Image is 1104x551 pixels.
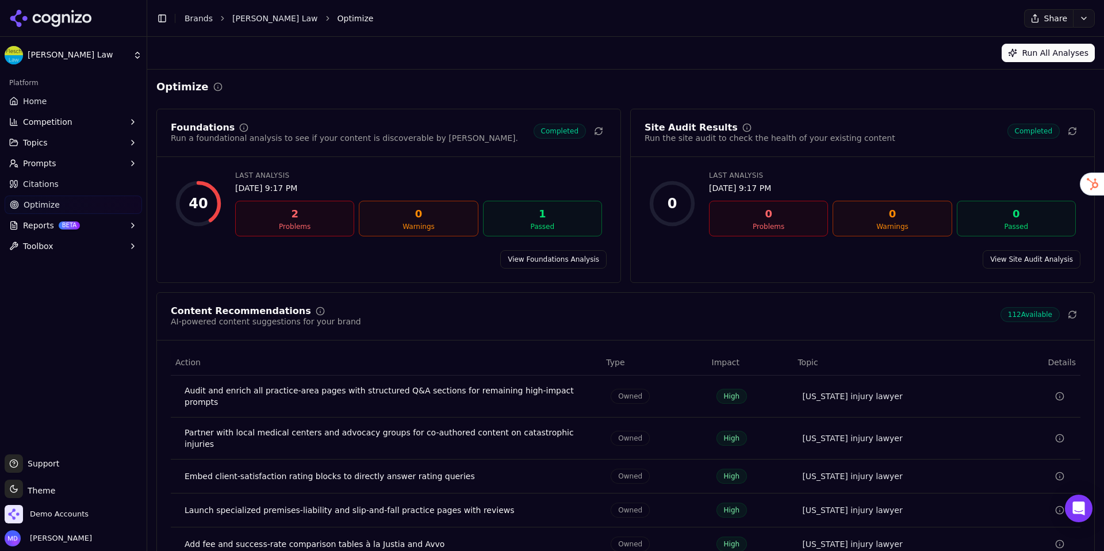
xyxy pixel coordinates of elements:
[714,222,823,231] div: Problems
[5,113,142,131] button: Competition
[175,357,201,368] span: Action
[23,137,48,148] span: Topics
[364,206,473,222] div: 0
[606,357,624,368] span: Type
[171,350,601,376] th: Action
[1007,124,1060,139] span: Completed
[1065,495,1092,522] div: Open Intercom Messenger
[185,427,592,450] div: Partner with local medical centers and advocacy groups for co-authored content on catastrophic in...
[707,350,793,376] th: Impact
[189,194,208,213] div: 40
[611,389,650,404] span: Owned
[171,316,361,327] div: AI-powered content suggestions for your brand
[24,199,60,211] span: Optimize
[798,357,818,368] span: Topic
[5,237,142,255] button: Toolbox
[802,504,902,516] a: [US_STATE] injury lawyer
[59,221,80,229] span: BETA
[171,123,235,132] div: Foundations
[1002,44,1095,62] button: Run All Analyses
[5,175,142,193] a: Citations
[712,357,739,368] span: Impact
[23,458,59,469] span: Support
[1004,350,1080,376] th: Details
[983,250,1080,269] a: View Site Audit Analysis
[171,132,518,144] div: Run a foundational analysis to see if your content is discoverable by [PERSON_NAME].
[1009,357,1076,368] span: Details
[23,240,53,252] span: Toolbox
[645,123,738,132] div: Site Audit Results
[5,92,142,110] a: Home
[185,14,213,23] a: Brands
[802,433,902,444] a: [US_STATE] injury lawyer
[235,182,602,194] div: [DATE] 9:17 PM
[5,154,142,173] button: Prompts
[488,206,597,222] div: 1
[645,132,895,144] div: Run the site audit to check the health of your existing content
[1024,9,1073,28] button: Share
[5,133,142,152] button: Topics
[962,206,1071,222] div: 0
[364,222,473,231] div: Warnings
[838,206,946,222] div: 0
[156,79,209,95] h2: Optimize
[25,533,92,544] span: [PERSON_NAME]
[5,216,142,235] button: ReportsBETA
[488,222,597,231] div: Passed
[500,250,607,269] a: View Foundations Analysis
[802,391,902,402] a: [US_STATE] injury lawyer
[793,350,1003,376] th: Topic
[601,350,707,376] th: Type
[23,116,72,128] span: Competition
[28,50,128,60] span: [PERSON_NAME] Law
[232,13,318,24] a: [PERSON_NAME] Law
[709,182,1076,194] div: [DATE] 9:17 PM
[240,222,349,231] div: Problems
[802,470,902,482] a: [US_STATE] injury lawyer
[23,178,59,190] span: Citations
[611,503,650,518] span: Owned
[338,13,374,24] span: Optimize
[611,431,650,446] span: Owned
[5,530,92,546] button: Open user button
[1000,307,1060,322] span: 112 Available
[714,206,823,222] div: 0
[534,124,586,139] span: Completed
[962,222,1071,231] div: Passed
[611,469,650,484] span: Owned
[185,538,592,550] div: Add fee and success-rate comparison tables à la Justia and Avvo
[802,538,902,550] a: [US_STATE] injury lawyer
[716,503,747,518] span: High
[5,46,23,64] img: Flesch Law
[709,171,1076,180] div: Last Analysis
[5,505,89,523] button: Open organization switcher
[235,171,602,180] div: Last Analysis
[171,307,311,316] div: Content Recommendations
[838,222,946,231] div: Warnings
[185,470,592,482] div: Embed client-satisfaction rating blocks to directly answer rating queries
[5,530,21,546] img: Melissa Dowd
[5,196,142,214] a: Optimize
[716,431,747,446] span: High
[185,385,592,408] div: Audit and enrich all practice-area pages with structured Q&A sections for remaining high-impact p...
[5,74,142,92] div: Platform
[23,486,55,495] span: Theme
[185,504,592,516] div: Launch specialized premises-liability and slip-and-fall practice pages with reviews
[23,220,54,231] span: Reports
[716,389,747,404] span: High
[240,206,349,222] div: 2
[185,13,1001,24] nav: breadcrumb
[5,505,23,523] img: Demo Accounts
[668,194,677,213] div: 0
[23,158,56,169] span: Prompts
[30,509,89,519] span: Demo Accounts
[716,469,747,484] span: High
[23,95,47,107] span: Home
